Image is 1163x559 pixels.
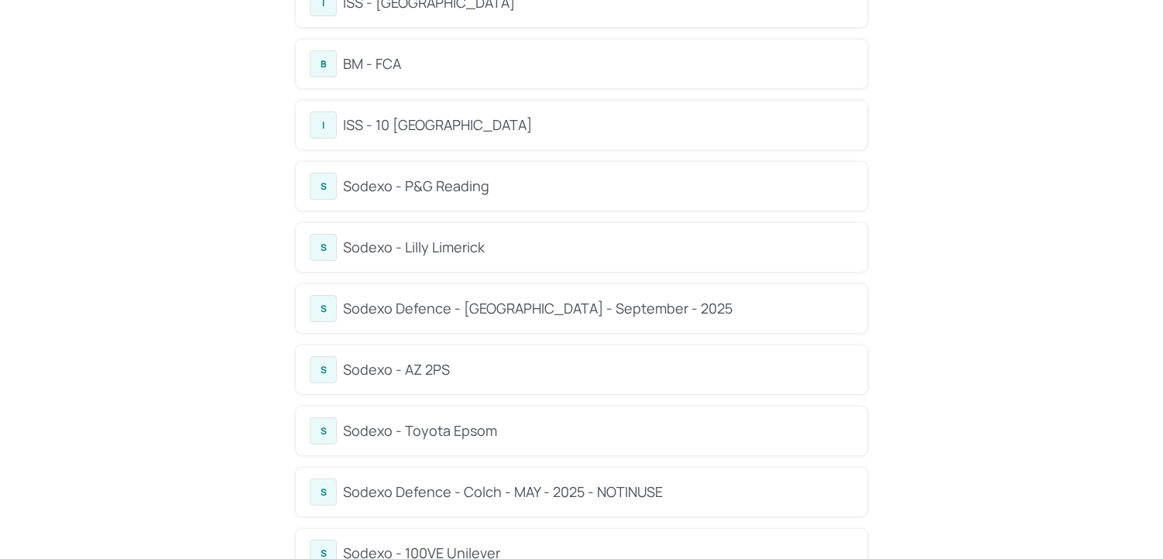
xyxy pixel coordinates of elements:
div: B [310,50,337,77]
div: S [310,295,337,322]
div: S [310,478,337,506]
div: Sodexo Defence - Colch - MAY - 2025 - NOTINUSE [343,482,853,502]
div: BM - FCA [343,53,853,74]
div: I [310,111,337,139]
div: S [310,173,337,200]
div: S [310,417,337,444]
div: S [310,356,337,383]
div: Sodexo - Lilly Limerick [343,237,853,258]
div: Sodexo - P&G Reading [343,176,853,197]
div: S [310,234,337,261]
div: Sodexo Defence - [GEOGRAPHIC_DATA] - September - 2025 [343,298,853,319]
div: Sodexo - AZ 2PS [343,359,853,380]
div: Sodexo - Toyota Epsom [343,420,853,441]
div: ISS - 10 [GEOGRAPHIC_DATA] [343,115,853,135]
